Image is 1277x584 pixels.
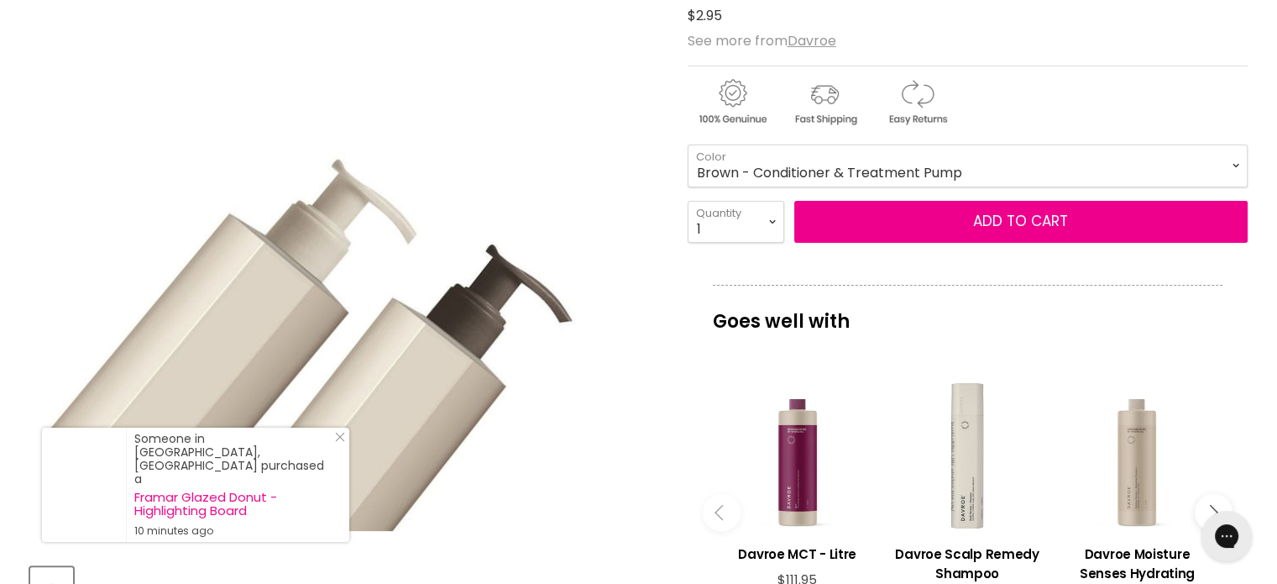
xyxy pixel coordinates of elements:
[713,285,1222,340] p: Goes well with
[688,76,777,128] img: genuine.gif
[721,532,874,572] a: View product:Davroe MCT - Litre
[134,491,332,518] a: Framar Glazed Donut - Highlighting Board
[891,545,1044,583] h3: Davroe Scalp Remedy Shampoo
[688,201,784,243] select: Quantity
[688,31,836,50] span: See more from
[688,6,722,25] span: $2.95
[721,545,874,564] h3: Davroe MCT - Litre
[42,428,126,542] a: Visit product page
[788,31,836,50] a: Davroe
[794,201,1248,243] button: Add to cart
[134,432,332,538] div: Someone in [GEOGRAPHIC_DATA], [GEOGRAPHIC_DATA] purchased a
[134,524,332,538] small: 10 minutes ago
[1193,505,1260,567] iframe: Gorgias live chat messenger
[872,76,961,128] img: returns.gif
[780,76,869,128] img: shipping.gif
[335,432,345,442] svg: Close Icon
[328,432,345,449] a: Close Notification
